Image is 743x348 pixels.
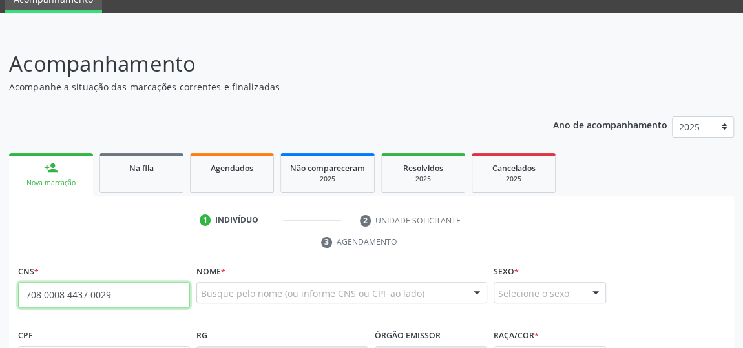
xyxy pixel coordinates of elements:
[200,214,211,226] div: 1
[196,262,225,282] label: Nome
[492,163,536,174] span: Cancelados
[481,174,546,184] div: 2025
[196,326,207,346] label: RG
[215,214,258,226] div: Indivíduo
[498,287,569,300] span: Selecione o sexo
[494,326,539,346] label: Raça/cor
[201,287,424,300] span: Busque pelo nome (ou informe CNS ou CPF ao lado)
[403,163,443,174] span: Resolvidos
[9,80,516,94] p: Acompanhe a situação das marcações correntes e finalizadas
[375,326,441,346] label: Órgão emissor
[44,161,58,175] div: person_add
[290,174,365,184] div: 2025
[9,48,516,80] p: Acompanhamento
[211,163,253,174] span: Agendados
[494,262,519,282] label: Sexo
[129,163,154,174] span: Na fila
[290,163,365,174] span: Não compareceram
[553,116,667,132] p: Ano de acompanhamento
[391,174,455,184] div: 2025
[18,262,39,282] label: CNS
[18,178,84,188] div: Nova marcação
